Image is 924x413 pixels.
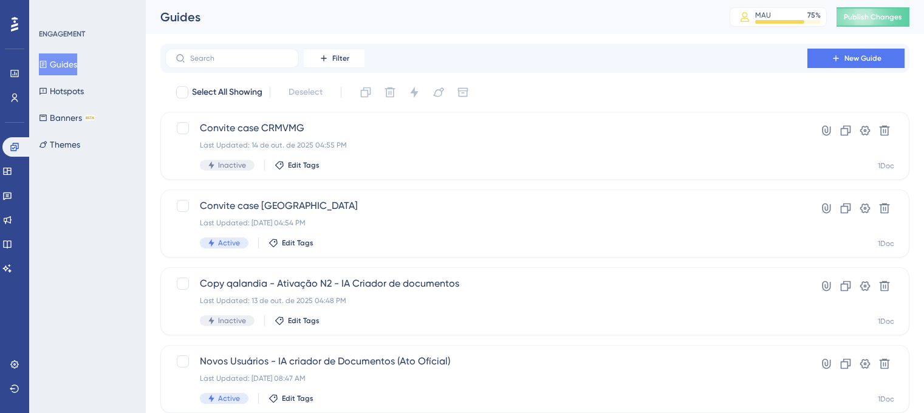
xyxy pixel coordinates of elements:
button: Publish Changes [837,7,909,27]
button: New Guide [807,49,905,68]
div: Last Updated: 13 de out. de 2025 04:48 PM [200,296,773,305]
div: 75 % [807,10,821,20]
button: Edit Tags [269,238,313,248]
div: ENGAGEMENT [39,29,85,39]
span: Edit Tags [288,316,320,326]
button: BannersBETA [39,107,95,129]
div: 1Doc [878,394,894,404]
button: Filter [304,49,364,68]
div: Last Updated: 14 de out. de 2025 04:55 PM [200,140,773,150]
span: Deselect [289,85,323,100]
span: Convite case [GEOGRAPHIC_DATA] [200,199,773,213]
span: Active [218,238,240,248]
button: Hotspots [39,80,84,102]
div: 1Doc [878,316,894,326]
button: Deselect [278,81,334,103]
div: Last Updated: [DATE] 04:54 PM [200,218,773,228]
div: Last Updated: [DATE] 08:47 AM [200,374,773,383]
div: MAU [755,10,771,20]
span: Publish Changes [844,12,902,22]
div: 1Doc [878,239,894,248]
span: Edit Tags [282,238,313,248]
span: Edit Tags [288,160,320,170]
span: Edit Tags [282,394,313,403]
span: Filter [332,53,349,63]
span: Novos Usuários - IA criador de Documentos (Ato Ofícial) [200,354,773,369]
button: Edit Tags [269,394,313,403]
button: Guides [39,53,77,75]
span: Inactive [218,160,246,170]
button: Themes [39,134,80,155]
button: Edit Tags [275,316,320,326]
span: Inactive [218,316,246,326]
span: Select All Showing [192,85,262,100]
div: Guides [160,9,699,26]
span: New Guide [844,53,881,63]
div: 1Doc [878,161,894,171]
input: Search [190,54,289,63]
button: Edit Tags [275,160,320,170]
span: Convite case CRMVMG [200,121,773,135]
span: Active [218,394,240,403]
div: BETA [84,115,95,121]
span: Copy qalandia - Ativação N2 - IA Criador de documentos [200,276,773,291]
